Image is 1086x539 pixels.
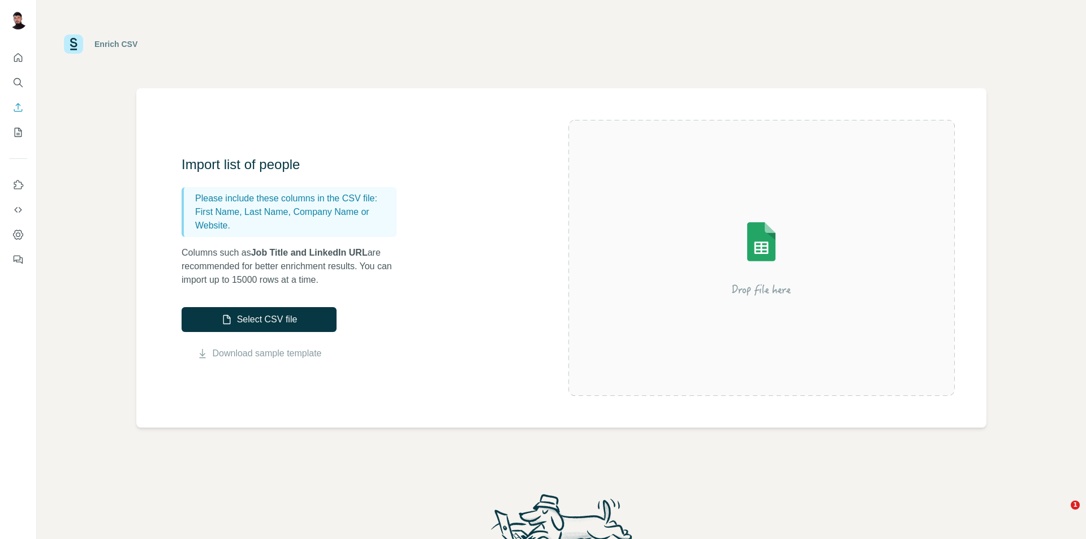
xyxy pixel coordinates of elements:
h3: Import list of people [182,156,408,174]
button: Enrich CSV [9,97,27,118]
button: Use Surfe API [9,200,27,220]
img: Avatar [9,11,27,29]
a: Download sample template [213,347,322,360]
iframe: Intercom live chat [1048,501,1075,528]
button: My lists [9,122,27,143]
button: Select CSV file [182,307,337,332]
button: Use Surfe on LinkedIn [9,175,27,195]
button: Search [9,72,27,93]
p: Columns such as are recommended for better enrichment results. You can import up to 15000 rows at... [182,246,408,287]
button: Dashboard [9,225,27,245]
p: First Name, Last Name, Company Name or Website. [195,205,392,232]
button: Feedback [9,249,27,270]
span: 1 [1071,501,1080,510]
img: Surfe Logo [64,35,83,54]
p: Please include these columns in the CSV file: [195,192,392,205]
button: Download sample template [182,347,337,360]
div: Enrich CSV [94,38,137,50]
iframe: Intercom notifications mensaje [860,389,1086,497]
button: Quick start [9,48,27,68]
span: Job Title and LinkedIn URL [251,248,368,257]
img: Surfe Illustration - Drop file here or select below [660,190,863,326]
